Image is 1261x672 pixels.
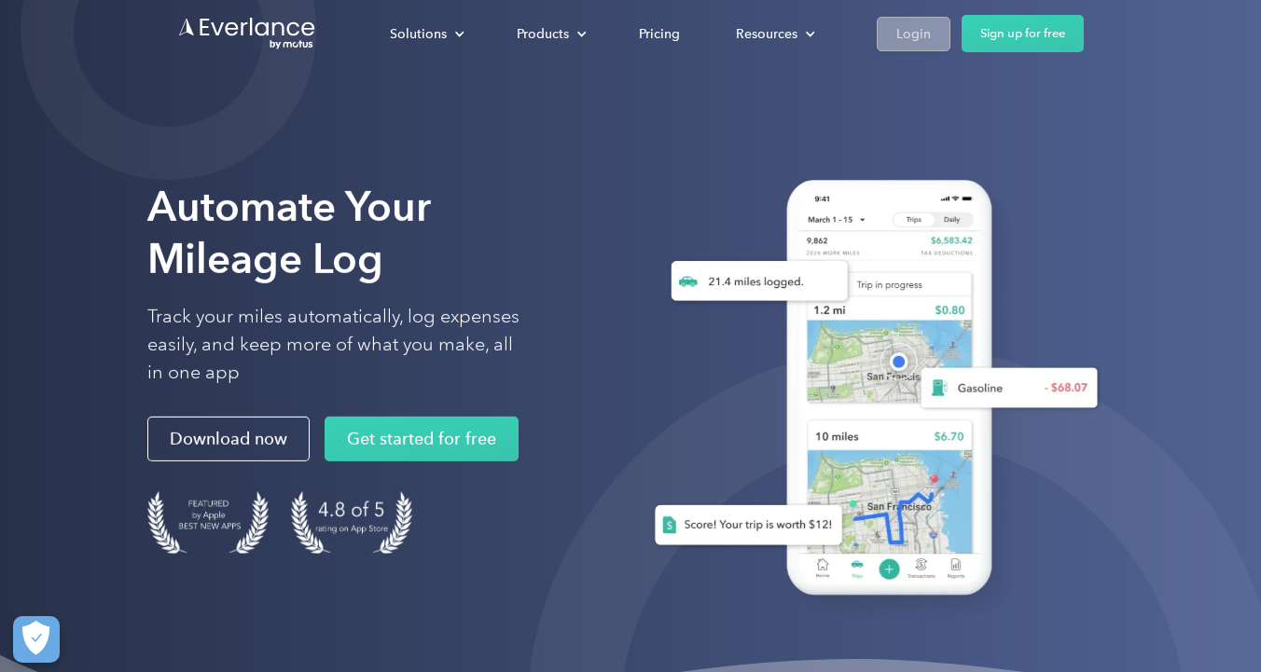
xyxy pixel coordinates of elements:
[147,417,310,461] a: Download now
[962,15,1084,52] a: Sign up for free
[896,22,931,46] div: Login
[517,22,569,46] div: Products
[877,17,950,51] a: Login
[736,22,797,46] div: Resources
[717,18,830,50] div: Resources
[13,616,60,663] button: Cookies Settings
[147,182,431,283] strong: Automate Your Mileage Log
[147,303,520,387] p: Track your miles automatically, log expenses easily, and keep more of what you make, all in one app
[371,18,479,50] div: Solutions
[620,18,699,50] a: Pricing
[291,491,412,554] img: 4.9 out of 5 stars on the app store
[177,16,317,51] a: Go to homepage
[325,417,519,461] a: Get started for free
[498,18,602,50] div: Products
[639,22,680,46] div: Pricing
[390,22,447,46] div: Solutions
[625,161,1113,624] img: Everlance, mileage tracker app, expense tracking app
[147,491,269,554] img: Badge for Featured by Apple Best New Apps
